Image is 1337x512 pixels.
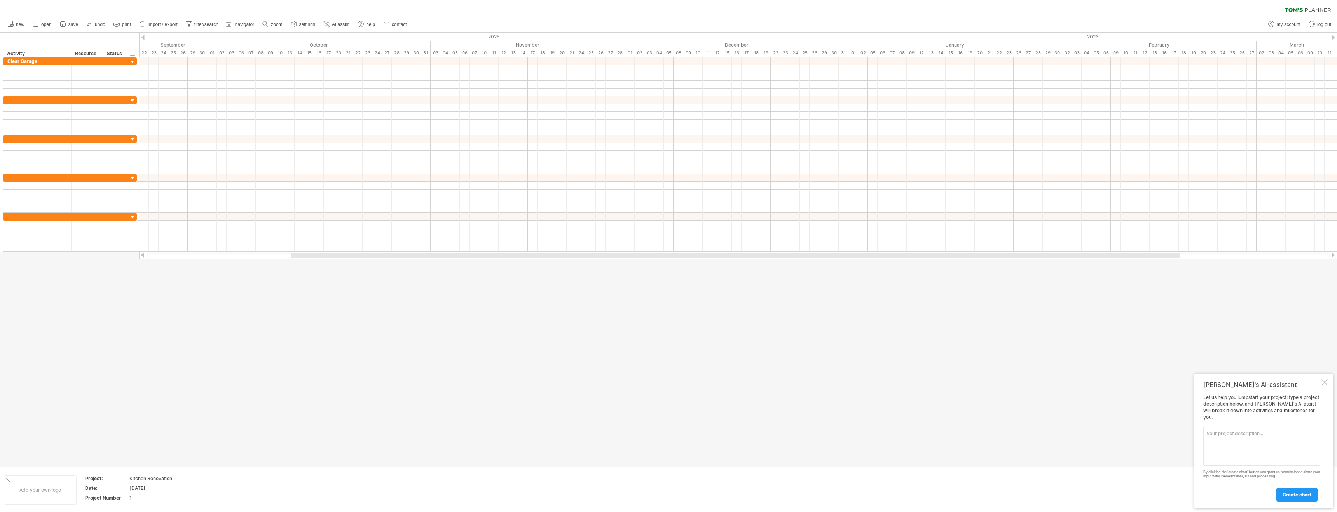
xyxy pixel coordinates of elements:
[897,49,907,57] div: Thursday, 8 January 2026
[712,49,722,57] div: Friday, 12 December 2025
[1198,49,1208,57] div: Friday, 20 February 2026
[926,49,936,57] div: Tuesday, 13 January 2026
[1179,49,1189,57] div: Wednesday, 18 February 2026
[58,19,80,30] a: save
[129,485,195,491] div: [DATE]
[1218,49,1227,57] div: Tuesday, 24 February 2026
[366,22,375,27] span: help
[1276,49,1286,57] div: Wednesday, 4 March 2026
[1295,49,1305,57] div: Friday, 6 March 2026
[1203,381,1320,388] div: [PERSON_NAME]'s AI-assistant
[1150,49,1159,57] div: Friday, 13 February 2026
[1014,49,1023,57] div: Monday, 26 January 2026
[1266,19,1303,30] a: my account
[129,475,195,482] div: Kitchen Renovation
[168,49,178,57] div: Thursday, 25 September 2025
[1159,49,1169,57] div: Monday, 16 February 2026
[508,49,518,57] div: Thursday, 13 November 2025
[356,19,377,30] a: help
[324,49,333,57] div: Friday, 17 October 2025
[567,49,576,57] div: Friday, 21 November 2025
[470,49,479,57] div: Friday, 7 November 2025
[289,19,318,30] a: settings
[984,49,994,57] div: Wednesday, 21 January 2026
[907,49,916,57] div: Friday, 9 January 2026
[810,49,819,57] div: Friday, 26 December 2025
[916,49,926,57] div: Monday, 12 January 2026
[7,50,67,57] div: Activity
[1004,49,1014,57] div: Friday, 23 January 2026
[761,49,771,57] div: Friday, 19 December 2025
[596,49,606,57] div: Wednesday, 26 November 2025
[75,50,99,57] div: Resource
[236,49,246,57] div: Monday, 6 October 2025
[7,57,67,65] div: Clear Garage
[137,19,180,30] a: import / export
[207,41,431,49] div: October 2025
[41,22,52,27] span: open
[285,49,295,57] div: Monday, 13 October 2025
[868,49,878,57] div: Monday, 5 January 2026
[829,49,839,57] div: Tuesday, 30 December 2025
[217,49,227,57] div: Thursday, 2 October 2025
[194,22,218,27] span: filter/search
[790,49,800,57] div: Wednesday, 24 December 2025
[265,49,275,57] div: Thursday, 9 October 2025
[122,22,131,27] span: print
[780,49,790,57] div: Tuesday, 23 December 2025
[1305,49,1315,57] div: Monday, 9 March 2026
[644,49,654,57] div: Wednesday, 3 December 2025
[751,49,761,57] div: Thursday, 18 December 2025
[112,19,133,30] a: print
[1121,49,1130,57] div: Tuesday, 10 February 2026
[392,22,407,27] span: contact
[489,49,499,57] div: Tuesday, 11 November 2025
[421,49,431,57] div: Friday, 31 October 2025
[1283,492,1311,498] span: create chart
[382,49,392,57] div: Monday, 27 October 2025
[800,49,810,57] div: Thursday, 25 December 2025
[936,49,946,57] div: Wednesday, 14 January 2026
[586,49,596,57] div: Tuesday, 25 November 2025
[1140,49,1150,57] div: Thursday, 12 February 2026
[819,49,829,57] div: Monday, 29 December 2025
[381,19,409,30] a: contact
[1237,49,1247,57] div: Thursday, 26 February 2026
[68,22,78,27] span: save
[674,49,683,57] div: Monday, 8 December 2025
[1286,49,1295,57] div: Thursday, 5 March 2026
[887,49,897,57] div: Wednesday, 7 January 2026
[227,49,236,57] div: Friday, 3 October 2025
[625,49,635,57] div: Monday, 1 December 2025
[955,49,965,57] div: Friday, 16 January 2026
[518,49,528,57] div: Friday, 14 November 2025
[1023,49,1033,57] div: Tuesday, 27 January 2026
[1111,49,1121,57] div: Monday, 9 February 2026
[178,49,188,57] div: Friday, 26 September 2025
[625,41,848,49] div: December 2025
[848,41,1062,49] div: January 2026
[1169,49,1179,57] div: Tuesday, 17 February 2026
[1277,22,1300,27] span: my account
[1257,49,1266,57] div: Monday, 2 March 2026
[295,49,304,57] div: Tuesday, 14 October 2025
[1189,49,1198,57] div: Thursday, 19 February 2026
[742,49,751,57] div: Wednesday, 17 December 2025
[1082,49,1091,57] div: Wednesday, 4 February 2026
[411,49,421,57] div: Thursday, 30 October 2025
[547,49,557,57] div: Wednesday, 19 November 2025
[343,49,353,57] div: Tuesday, 21 October 2025
[5,19,27,30] a: new
[207,49,217,57] div: Wednesday, 1 October 2025
[460,49,470,57] div: Thursday, 6 November 2025
[1203,394,1320,501] div: Let us help you jumpstart your project: type a project description below, and [PERSON_NAME]'s AI ...
[1317,22,1331,27] span: log out
[557,49,567,57] div: Thursday, 20 November 2025
[1062,49,1072,57] div: Monday, 2 February 2026
[1130,49,1140,57] div: Wednesday, 11 February 2026
[440,49,450,57] div: Tuesday, 4 November 2025
[722,49,732,57] div: Monday, 15 December 2025
[431,41,625,49] div: November 2025
[615,49,625,57] div: Friday, 28 November 2025
[606,49,615,57] div: Thursday, 27 November 2025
